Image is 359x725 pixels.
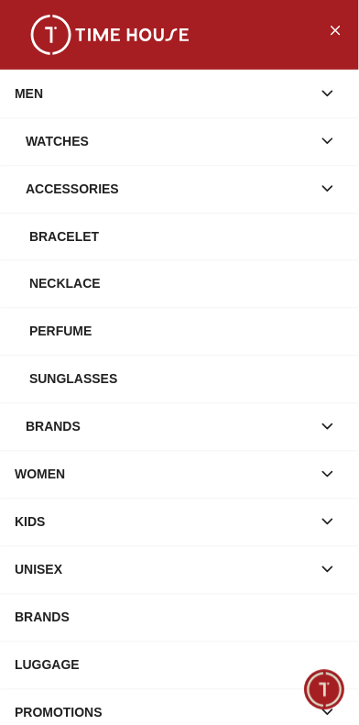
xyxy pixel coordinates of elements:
div: LUGGAGE [15,649,344,682]
div: Perfume [29,315,344,348]
div: Brands [26,411,311,444]
div: Necklace [29,268,344,301]
div: Bracelet [29,220,344,253]
div: KIDS [15,506,311,539]
div: Accessories [26,172,311,205]
div: WOMEN [15,458,311,491]
div: Sunglasses [29,363,344,396]
div: Watches [26,125,311,158]
div: Chat Widget [305,671,345,711]
div: MEN [15,77,311,110]
button: Close Menu [321,15,350,44]
div: UNISEX [15,554,311,587]
img: ... [18,15,201,55]
div: BRANDS [15,601,344,634]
